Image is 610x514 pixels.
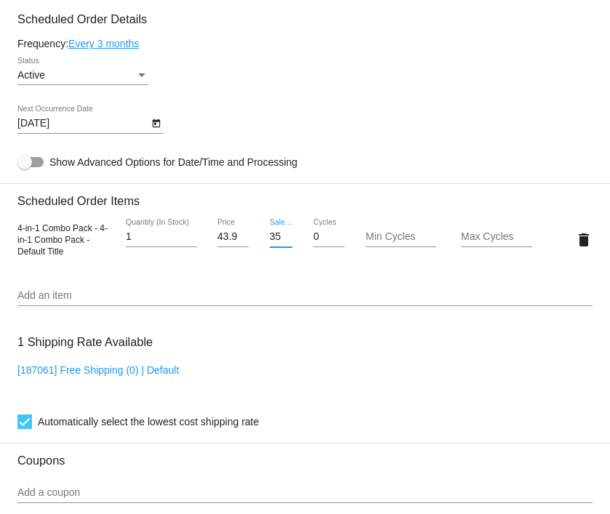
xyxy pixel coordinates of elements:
span: Active [17,69,45,81]
input: Quantity (In Stock) [126,231,197,243]
input: Next Occurrence Date [17,118,148,129]
input: Min Cycles [366,231,437,243]
input: Price [217,231,249,243]
span: 4-in-1 Combo Pack - 4-in-1 Combo Pack - Default Title [17,223,108,257]
div: Frequency: [17,38,593,49]
input: Sale Price [270,231,293,243]
h3: Scheduled Order Details [17,12,593,26]
input: Add a coupon [17,487,593,499]
h3: Coupons [17,443,593,467]
span: Automatically select the lowest cost shipping rate [38,413,259,430]
a: Every 3 months [68,38,139,49]
mat-icon: delete [575,231,593,249]
span: Show Advanced Options for Date/Time and Processing [49,155,297,169]
h3: 1 Shipping Rate Available [17,326,153,358]
input: Add an item [17,290,593,302]
mat-select: Status [17,70,148,81]
h3: Scheduled Order Items [17,183,593,208]
input: Cycles [313,231,345,243]
input: Max Cycles [461,231,532,243]
a: [187061] Free Shipping (0) | Default [17,364,179,376]
button: Open calendar [148,115,164,130]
